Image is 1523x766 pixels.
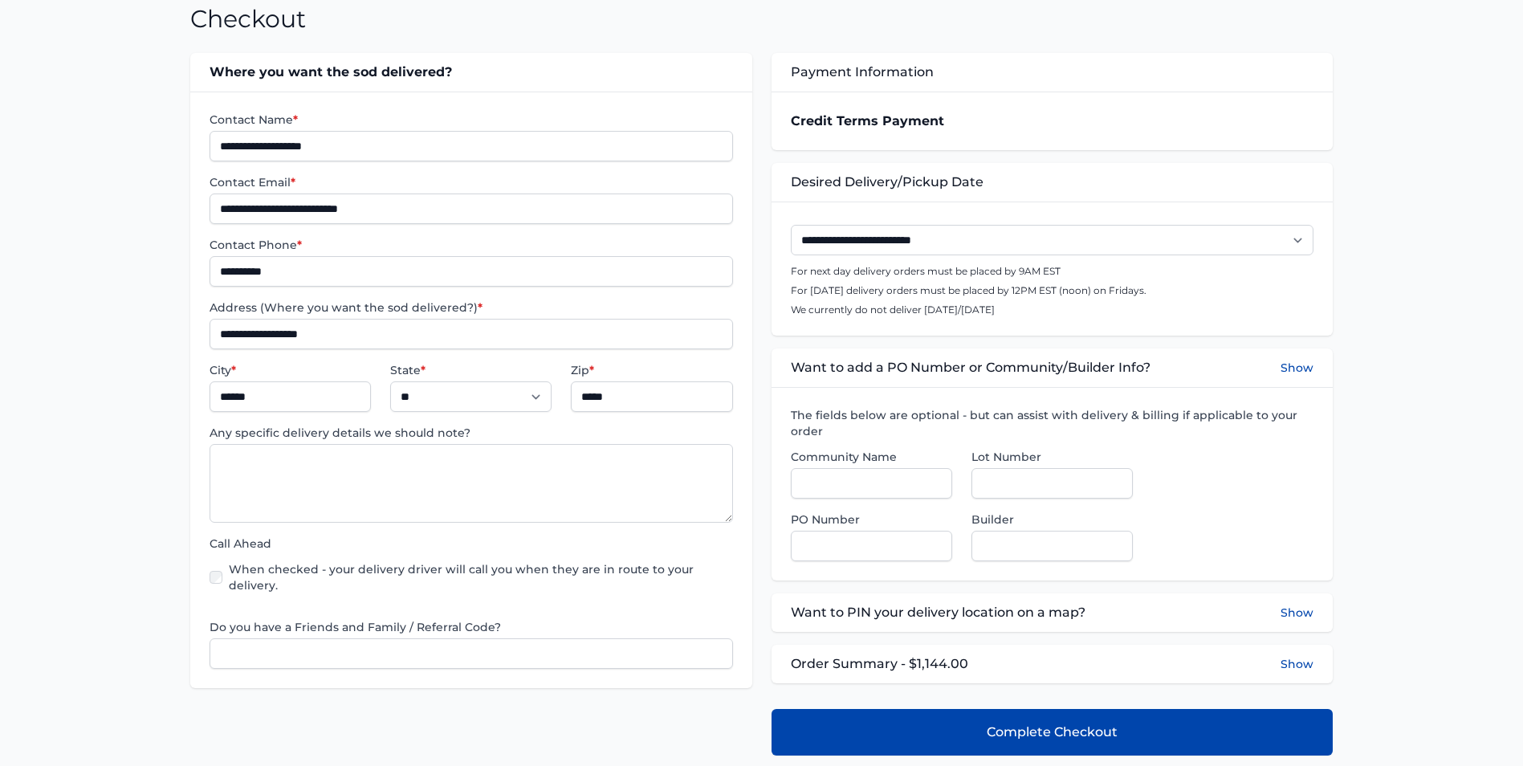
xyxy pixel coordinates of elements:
[772,163,1333,202] div: Desired Delivery/Pickup Date
[390,362,552,378] label: State
[791,113,944,128] strong: Credit Terms Payment
[210,299,732,316] label: Address (Where you want the sod delivered?)
[210,425,732,441] label: Any specific delivery details we should note?
[791,304,1313,316] p: We currently do not deliver [DATE]/[DATE]
[791,265,1313,278] p: For next day delivery orders must be placed by 9AM EST
[971,511,1133,528] label: Builder
[1281,358,1313,377] button: Show
[791,358,1150,377] span: Want to add a PO Number or Community/Builder Info?
[210,619,732,635] label: Do you have a Friends and Family / Referral Code?
[571,362,732,378] label: Zip
[210,536,732,552] label: Call Ahead
[791,654,968,674] span: Order Summary - $1,144.00
[791,449,952,465] label: Community Name
[229,561,732,593] label: When checked - your delivery driver will call you when they are in route to your delivery.
[210,112,732,128] label: Contact Name
[791,407,1313,439] label: The fields below are optional - but can assist with delivery & billing if applicable to your order
[210,362,371,378] label: City
[772,709,1333,756] button: Complete Checkout
[190,5,306,34] h1: Checkout
[210,237,732,253] label: Contact Phone
[1281,656,1313,672] button: Show
[987,723,1118,742] span: Complete Checkout
[791,511,952,528] label: PO Number
[772,53,1333,92] div: Payment Information
[791,284,1313,297] p: For [DATE] delivery orders must be placed by 12PM EST (noon) on Fridays.
[210,174,732,190] label: Contact Email
[971,449,1133,465] label: Lot Number
[1281,603,1313,622] button: Show
[190,53,751,92] div: Where you want the sod delivered?
[791,603,1085,622] span: Want to PIN your delivery location on a map?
